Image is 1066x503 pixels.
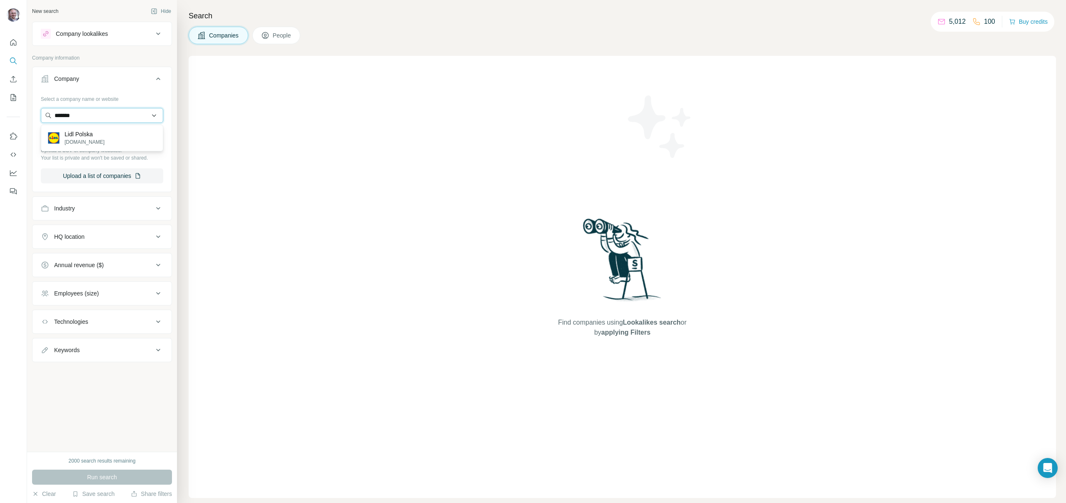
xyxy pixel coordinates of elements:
div: Annual revenue ($) [54,261,104,269]
button: Dashboard [7,165,20,180]
div: 2000 search results remaining [69,457,136,465]
button: Use Surfe API [7,147,20,162]
p: 5,012 [949,17,966,27]
p: Your list is private and won't be saved or shared. [41,154,163,162]
div: Company [54,75,79,83]
button: Feedback [7,184,20,199]
button: Buy credits [1009,16,1048,28]
p: 100 [984,17,995,27]
button: My lists [7,90,20,105]
button: HQ location [32,227,172,247]
button: Search [7,53,20,68]
button: Keywords [32,340,172,360]
div: New search [32,8,58,15]
button: Hide [145,5,177,18]
button: Clear [32,490,56,498]
button: Upload a list of companies [41,168,163,183]
div: Technologies [54,318,88,326]
button: Company [32,69,172,92]
div: Industry [54,204,75,213]
div: Employees (size) [54,289,99,298]
button: Technologies [32,312,172,332]
p: Company information [32,54,172,62]
button: Company lookalikes [32,24,172,44]
span: Companies [209,31,239,40]
button: Industry [32,198,172,218]
div: Keywords [54,346,80,354]
div: Select a company name or website [41,92,163,103]
button: Enrich CSV [7,72,20,87]
img: Lidl Polska [48,132,60,144]
button: Share filters [131,490,172,498]
div: Open Intercom Messenger [1038,458,1058,478]
img: Avatar [7,8,20,22]
div: Company lookalikes [56,30,108,38]
span: Lookalikes search [623,319,681,326]
button: Save search [72,490,115,498]
button: Employees (size) [32,283,172,303]
img: Surfe Illustration - Woman searching with binoculars [579,216,666,309]
p: Lidl Polska [65,130,105,138]
button: Annual revenue ($) [32,255,172,275]
h4: Search [189,10,1056,22]
p: [DOMAIN_NAME] [65,138,105,146]
img: Surfe Illustration - Stars [623,89,697,164]
div: HQ location [54,233,85,241]
span: Find companies using or by [555,318,689,338]
button: Use Surfe on LinkedIn [7,129,20,144]
button: Quick start [7,35,20,50]
span: applying Filters [601,329,650,336]
span: People [273,31,292,40]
